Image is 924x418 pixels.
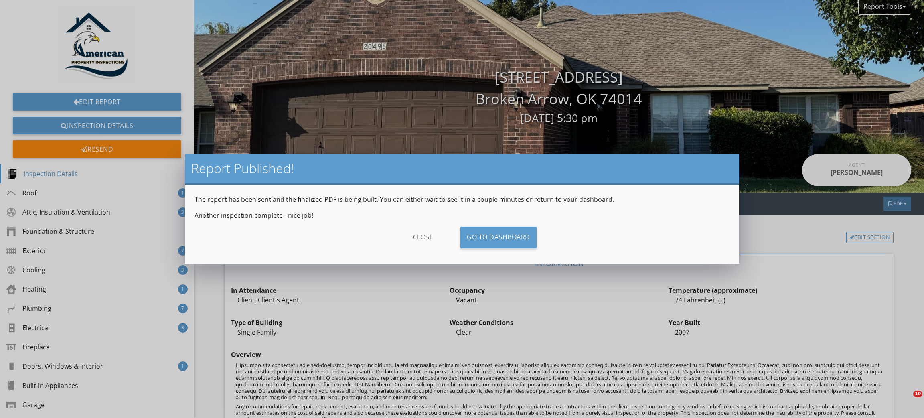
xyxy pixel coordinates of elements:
[195,195,729,204] p: The report has been sent and the finalized PDF is being built. You can either wait to see it in a...
[913,391,922,397] span: 10
[460,227,537,248] a: Go To Dashboard
[897,391,916,410] iframe: Intercom live chat
[191,160,733,177] h2: Report Published!
[387,227,459,248] div: close
[195,211,729,220] p: Another inspection complete - nice job!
